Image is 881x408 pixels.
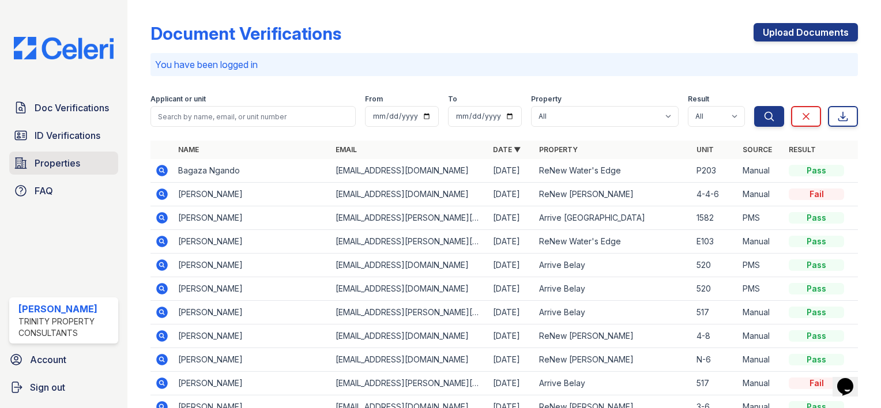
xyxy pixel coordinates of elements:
[692,183,738,206] td: 4-4-6
[534,324,692,348] td: ReNew [PERSON_NAME]
[35,156,80,170] span: Properties
[178,145,199,154] a: Name
[5,348,123,371] a: Account
[534,254,692,277] td: Arrive Belay
[331,159,488,183] td: [EMAIL_ADDRESS][DOMAIN_NAME]
[534,372,692,395] td: Arrive Belay
[488,230,534,254] td: [DATE]
[534,159,692,183] td: ReNew Water's Edge
[9,152,118,175] a: Properties
[692,206,738,230] td: 1582
[534,230,692,254] td: ReNew Water's Edge
[488,183,534,206] td: [DATE]
[331,324,488,348] td: [EMAIL_ADDRESS][DOMAIN_NAME]
[738,372,784,395] td: Manual
[18,302,114,316] div: [PERSON_NAME]
[534,183,692,206] td: ReNew [PERSON_NAME]
[688,95,709,104] label: Result
[692,324,738,348] td: 4-8
[789,377,844,389] div: Fail
[150,23,341,44] div: Document Verifications
[789,259,844,271] div: Pass
[488,348,534,372] td: [DATE]
[35,184,53,198] span: FAQ
[833,362,869,396] iframe: chat widget
[488,301,534,324] td: [DATE]
[539,145,578,154] a: Property
[30,380,65,394] span: Sign out
[738,301,784,324] td: Manual
[35,129,100,142] span: ID Verifications
[692,301,738,324] td: 517
[531,95,562,104] label: Property
[331,348,488,372] td: [EMAIL_ADDRESS][DOMAIN_NAME]
[174,159,331,183] td: Bagaza Ngando
[331,254,488,277] td: [EMAIL_ADDRESS][DOMAIN_NAME]
[365,95,383,104] label: From
[9,179,118,202] a: FAQ
[9,124,118,147] a: ID Verifications
[488,372,534,395] td: [DATE]
[789,145,816,154] a: Result
[5,376,123,399] a: Sign out
[738,159,784,183] td: Manual
[738,206,784,230] td: PMS
[692,372,738,395] td: 517
[18,316,114,339] div: Trinity Property Consultants
[692,230,738,254] td: E103
[754,23,858,41] a: Upload Documents
[174,254,331,277] td: [PERSON_NAME]
[150,95,206,104] label: Applicant or unit
[493,145,521,154] a: Date ▼
[692,254,738,277] td: 520
[738,324,784,348] td: Manual
[488,159,534,183] td: [DATE]
[174,324,331,348] td: [PERSON_NAME]
[488,206,534,230] td: [DATE]
[738,230,784,254] td: Manual
[534,206,692,230] td: Arrive [GEOGRAPHIC_DATA]
[789,212,844,224] div: Pass
[174,277,331,301] td: [PERSON_NAME]
[789,283,844,294] div: Pass
[534,277,692,301] td: Arrive Belay
[789,165,844,176] div: Pass
[331,206,488,230] td: [EMAIL_ADDRESS][PERSON_NAME][DOMAIN_NAME]
[789,330,844,342] div: Pass
[331,301,488,324] td: [EMAIL_ADDRESS][PERSON_NAME][DOMAIN_NAME]
[331,230,488,254] td: [EMAIL_ADDRESS][PERSON_NAME][DOMAIN_NAME]
[789,354,844,365] div: Pass
[789,236,844,247] div: Pass
[488,277,534,301] td: [DATE]
[174,348,331,372] td: [PERSON_NAME]
[331,372,488,395] td: [EMAIL_ADDRESS][PERSON_NAME][DOMAIN_NAME]
[692,348,738,372] td: N-6
[30,353,66,367] span: Account
[738,277,784,301] td: PMS
[174,230,331,254] td: [PERSON_NAME]
[336,145,357,154] a: Email
[738,348,784,372] td: Manual
[692,277,738,301] td: 520
[789,188,844,200] div: Fail
[331,183,488,206] td: [EMAIL_ADDRESS][DOMAIN_NAME]
[35,101,109,115] span: Doc Verifications
[534,301,692,324] td: Arrive Belay
[448,95,457,104] label: To
[174,372,331,395] td: [PERSON_NAME]
[534,348,692,372] td: ReNew [PERSON_NAME]
[174,183,331,206] td: [PERSON_NAME]
[696,145,714,154] a: Unit
[155,58,853,71] p: You have been logged in
[331,277,488,301] td: [EMAIL_ADDRESS][DOMAIN_NAME]
[174,206,331,230] td: [PERSON_NAME]
[692,159,738,183] td: P203
[150,106,356,127] input: Search by name, email, or unit number
[738,254,784,277] td: PMS
[174,301,331,324] td: [PERSON_NAME]
[488,324,534,348] td: [DATE]
[9,96,118,119] a: Doc Verifications
[488,254,534,277] td: [DATE]
[743,145,772,154] a: Source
